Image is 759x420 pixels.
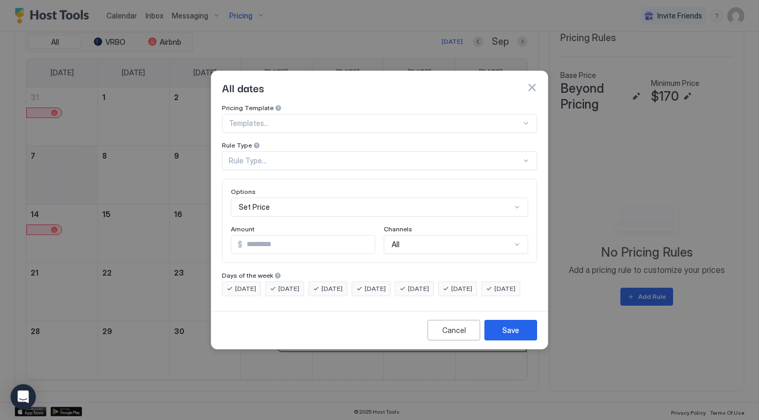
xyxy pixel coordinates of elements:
[408,284,429,294] span: [DATE]
[229,156,521,165] div: Rule Type...
[494,284,515,294] span: [DATE]
[11,384,36,409] div: Open Intercom Messenger
[502,325,519,336] div: Save
[222,141,252,149] span: Rule Type
[484,320,537,340] button: Save
[392,240,400,249] span: All
[235,284,256,294] span: [DATE]
[238,240,242,249] span: $
[242,236,375,253] input: Input Field
[427,320,480,340] button: Cancel
[278,284,299,294] span: [DATE]
[365,284,386,294] span: [DATE]
[239,202,270,212] span: Set Price
[222,104,274,112] span: Pricing Template
[322,284,343,294] span: [DATE]
[231,225,255,233] span: Amount
[222,80,264,95] span: All dates
[451,284,472,294] span: [DATE]
[222,271,273,279] span: Days of the week
[442,325,466,336] div: Cancel
[384,225,412,233] span: Channels
[231,188,256,196] span: Options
